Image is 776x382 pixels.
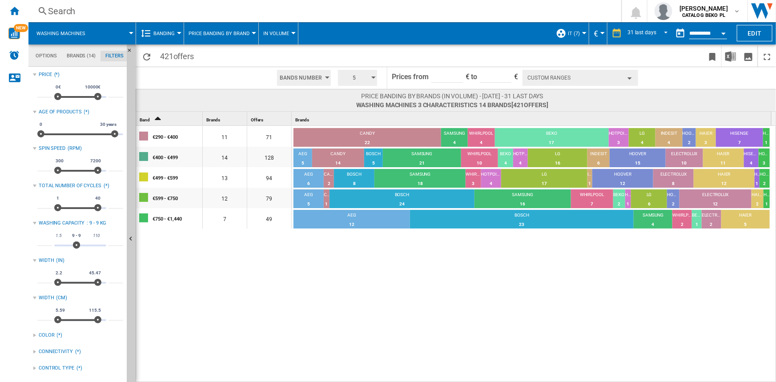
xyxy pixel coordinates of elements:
[587,151,610,159] div: INDESIT
[587,159,610,168] div: 6
[294,200,324,209] div: 5
[501,171,587,179] div: LG
[334,171,374,179] div: BOSCH
[14,24,28,32] span: NEW
[324,179,334,188] div: 2
[334,67,381,88] div: 5
[247,147,291,167] div: 128
[680,200,752,209] div: 12
[294,179,324,188] div: 6
[634,220,672,229] div: 4
[760,171,770,179] div: HOTPOINT ARISTON
[571,200,613,209] div: 7
[671,24,689,42] button: md-calendar
[203,126,247,147] div: 11
[294,192,324,200] div: AEG
[702,220,721,229] div: 2
[468,138,495,147] div: 4
[498,159,513,168] div: 4
[62,51,101,61] md-tab-item: Brands (14)
[568,22,584,44] button: IT (7)
[273,67,334,88] div: Bands Number
[683,130,696,138] div: HOOVER
[39,257,54,264] div: WIDTH
[481,179,502,188] div: 4
[203,167,247,188] div: 13
[203,188,247,208] div: 12
[680,192,752,200] div: ELECTROLUX
[752,192,764,200] div: HAIER
[249,112,291,125] div: Sort None
[36,22,94,44] button: Washing machines
[153,168,202,187] div: €499 - €599
[703,159,744,168] div: 11
[702,212,721,220] div: ELECTROLUX
[280,70,322,86] span: Bands Number
[356,101,549,109] span: Washing machines 3 characteristics 14 brands
[692,212,702,220] div: BEKO
[737,25,772,41] button: Edit
[524,101,547,109] span: offers
[383,151,461,159] div: SAMSUNG
[206,117,220,122] span: Brands
[338,70,377,86] button: 5
[153,31,175,36] span: Banding
[513,159,528,168] div: 4
[8,28,20,39] img: wise-card.svg
[39,365,74,372] div: CONTROL TYPE
[631,200,667,209] div: 6
[513,151,528,159] div: HOTPOINT
[153,189,202,207] div: €599 - €750
[101,51,129,61] md-tab-item: Filters
[666,159,703,168] div: 10
[653,179,694,188] div: 8
[466,72,470,81] span: €
[54,307,66,314] span: 5.59
[634,212,672,220] div: SAMSUNG
[89,157,102,165] span: 7200
[474,192,571,200] div: SAMSUNG
[39,348,73,355] div: CONNECTIVITY
[627,26,671,41] md-select: REPORTS.WIZARD.STEPS.REPORT.STEPS.REPORT_OPTIONS.PERIOD: 31 last days
[247,208,291,229] div: 49
[682,12,725,18] b: CATALOG BEKO PL
[410,212,634,220] div: BOSCH
[528,159,587,168] div: 16
[392,72,429,81] span: Prices from
[587,171,592,179] div: INDESIT
[39,71,52,78] div: Price
[127,44,137,60] button: Hide
[629,138,655,147] div: 4
[156,46,198,64] span: 421
[587,179,592,188] div: 1
[39,332,55,339] div: COLOR
[655,138,682,147] div: 4
[716,138,763,147] div: 7
[667,200,679,209] div: 2
[764,200,770,209] div: 1
[153,148,202,166] div: €400 - €499
[694,179,755,188] div: 12
[466,179,481,188] div: 3
[356,92,549,101] span: Price banding by brands (In volume) - [DATE] - 31 last days
[138,46,156,67] button: Reload
[88,307,102,314] span: 115.5
[141,22,179,44] div: Banding
[468,130,495,138] div: WHIRLPOOL
[725,51,736,62] img: excel-24x24.png
[151,117,165,122] span: Sort Ascending
[763,130,770,138] div: HOTPOINT ARISTON
[592,171,653,179] div: HOOVER
[54,232,63,239] span: 1.5
[94,195,102,202] span: 40
[48,5,598,17] div: Search
[631,192,667,200] div: LG
[696,130,716,138] div: HAIER
[528,151,587,159] div: LG
[294,159,312,168] div: 5
[755,171,760,179] div: HISENSE
[312,151,364,159] div: CANDY
[71,232,82,239] span: 9 - 9
[263,31,289,36] span: In volume
[203,208,247,229] div: 7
